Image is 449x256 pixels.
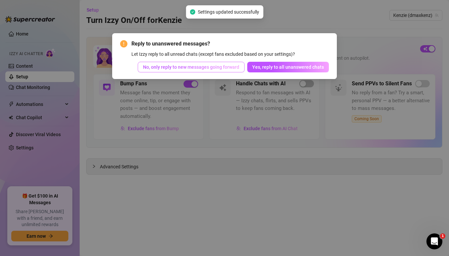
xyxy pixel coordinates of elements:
span: No, only reply to new messages going forward [143,64,239,70]
div: Let Izzy reply to all unread chats (except fans excluded based on your settings)? [131,50,329,58]
span: Settings updated successfully [198,8,259,16]
span: Yes, reply to all unanswered chats [252,64,324,70]
button: No, only reply to new messages going forward [138,62,245,72]
button: Yes, reply to all unanswered chats [247,62,329,72]
span: check-circle [190,9,195,15]
span: Reply to unanswered messages? [131,40,329,48]
iframe: Intercom live chat [426,233,442,249]
span: 1 [440,233,445,239]
span: exclamation-circle [120,40,127,47]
